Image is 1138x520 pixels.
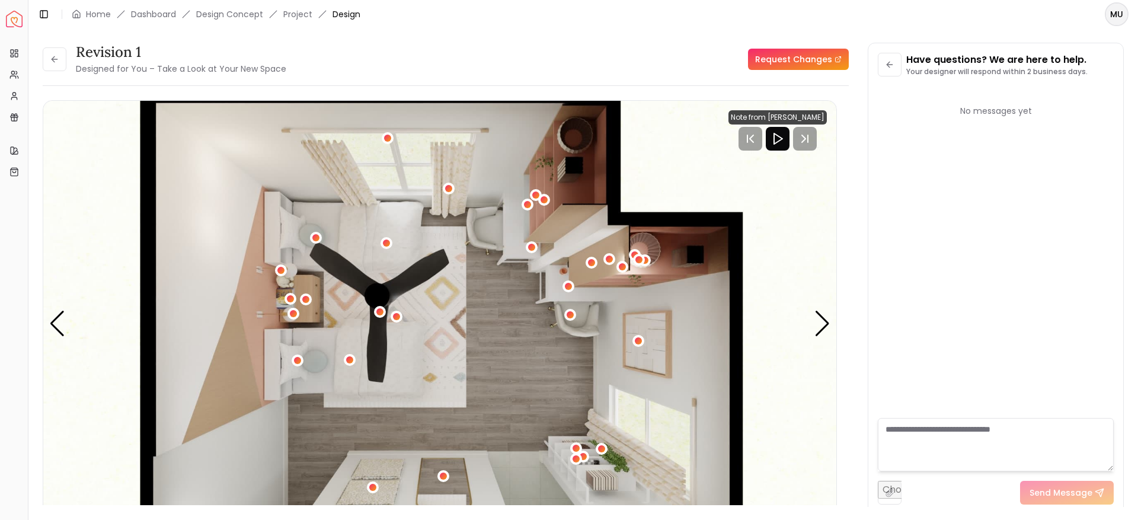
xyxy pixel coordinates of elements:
[6,11,23,27] a: Spacejoy
[728,110,827,125] div: Note from [PERSON_NAME]
[49,311,65,337] div: Previous slide
[906,67,1088,76] p: Your designer will respond within 2 business days.
[906,53,1088,67] p: Have questions? We are here to help.
[333,8,360,20] span: Design
[76,63,286,75] small: Designed for You – Take a Look at Your New Space
[6,11,23,27] img: Spacejoy Logo
[814,311,830,337] div: Next slide
[771,132,785,146] svg: Play
[748,49,849,70] a: Request Changes
[1106,4,1127,25] span: MU
[283,8,312,20] a: Project
[131,8,176,20] a: Dashboard
[196,8,263,20] li: Design Concept
[1105,2,1129,26] button: MU
[72,8,360,20] nav: breadcrumb
[86,8,111,20] a: Home
[878,105,1114,117] div: No messages yet
[76,43,286,62] h3: Revision 1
